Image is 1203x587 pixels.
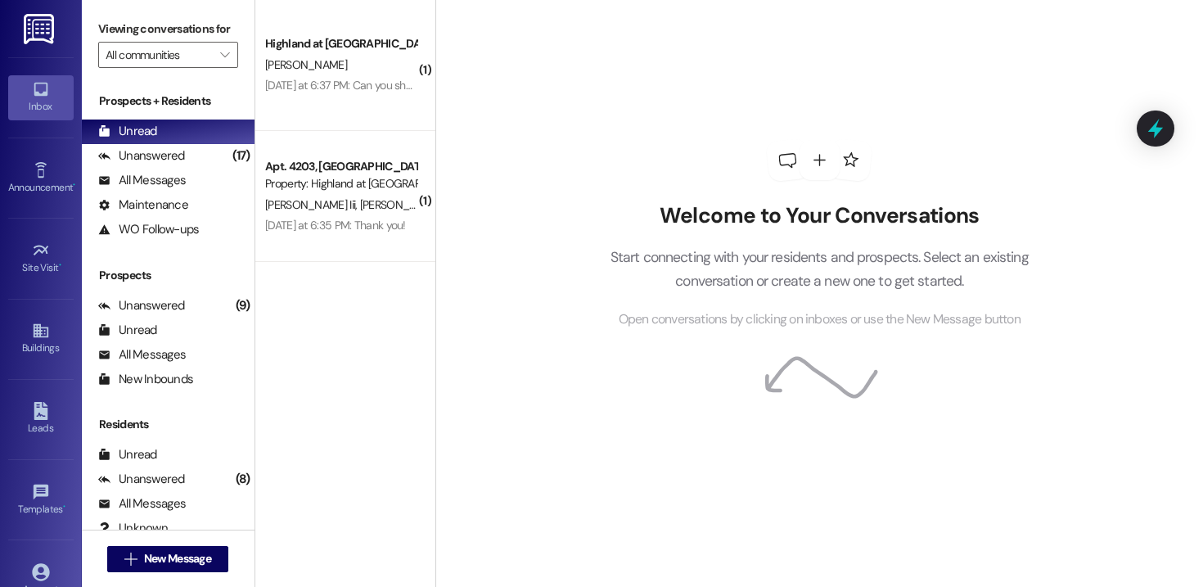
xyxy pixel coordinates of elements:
div: WO Follow-ups [98,221,199,238]
span: [PERSON_NAME] [359,197,441,212]
div: Prospects + Residents [82,93,255,110]
div: Property: Highland at [GEOGRAPHIC_DATA] [265,175,417,192]
div: Unread [98,446,157,463]
div: Unread [98,322,157,339]
h2: Welcome to Your Conversations [585,203,1053,229]
div: Prospects [82,267,255,284]
a: Templates • [8,478,74,522]
span: New Message [144,550,211,567]
div: All Messages [98,495,186,512]
i:  [124,553,137,566]
div: New Inbounds [98,371,193,388]
i:  [220,48,229,61]
div: Unanswered [98,297,185,314]
a: Leads [8,397,74,441]
div: All Messages [98,172,186,189]
a: Buildings [8,317,74,361]
div: Unread [98,123,157,140]
button: New Message [107,546,228,572]
div: (8) [232,467,255,492]
div: All Messages [98,346,186,363]
img: ResiDesk Logo [24,14,57,44]
label: Viewing conversations for [98,16,238,42]
span: • [63,501,65,512]
div: [DATE] at 6:35 PM: Thank you! [265,218,406,233]
p: Start connecting with your residents and prospects. Select an existing conversation or create a n... [585,246,1053,292]
span: • [59,260,61,271]
div: Apt. 4203, [GEOGRAPHIC_DATA] at [GEOGRAPHIC_DATA] [265,158,417,175]
div: Unanswered [98,471,185,488]
span: • [73,179,75,191]
div: Residents [82,416,255,433]
span: [PERSON_NAME] [265,57,347,72]
a: Site Visit • [8,237,74,281]
span: [PERSON_NAME] Iii [265,197,360,212]
div: Unanswered [98,147,185,165]
span: Open conversations by clicking on inboxes or use the New Message button [619,309,1021,330]
a: Inbox [8,75,74,120]
input: All communities [106,42,212,68]
div: [DATE] at 6:37 PM: Can you show me where it is at in the building, and how far from the exits, on... [265,78,760,93]
div: Maintenance [98,196,188,214]
div: (17) [228,143,255,169]
div: Highland at [GEOGRAPHIC_DATA] [265,35,417,52]
div: (9) [232,293,255,318]
div: Unknown [98,520,168,537]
